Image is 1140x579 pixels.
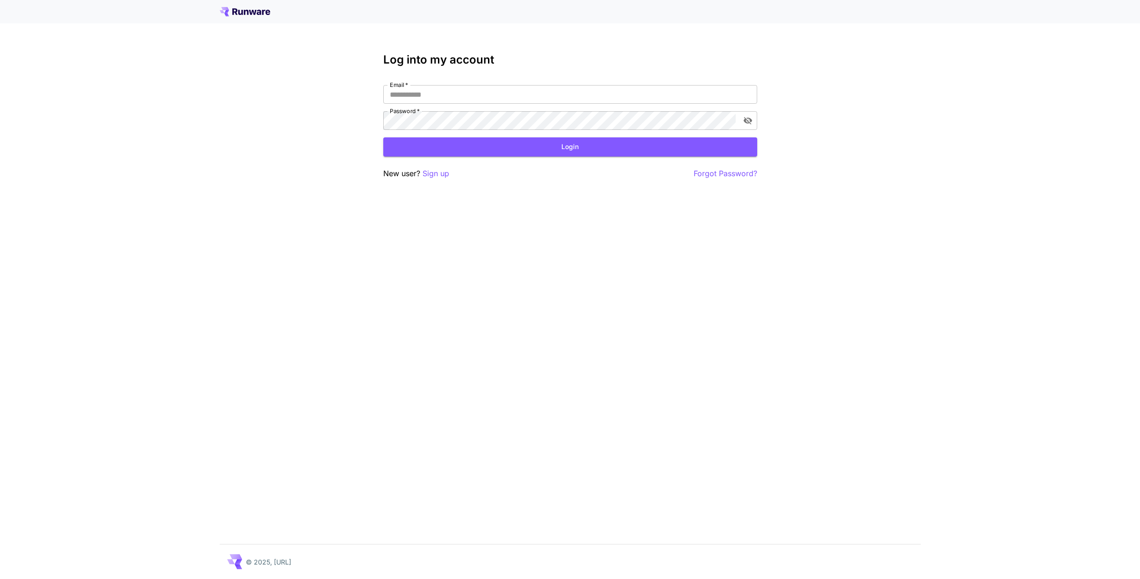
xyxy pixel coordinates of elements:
[383,137,757,157] button: Login
[739,112,756,129] button: toggle password visibility
[246,557,291,567] p: © 2025, [URL]
[390,81,408,89] label: Email
[423,168,449,179] button: Sign up
[694,168,757,179] button: Forgot Password?
[383,53,757,66] h3: Log into my account
[390,107,420,115] label: Password
[383,168,449,179] p: New user?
